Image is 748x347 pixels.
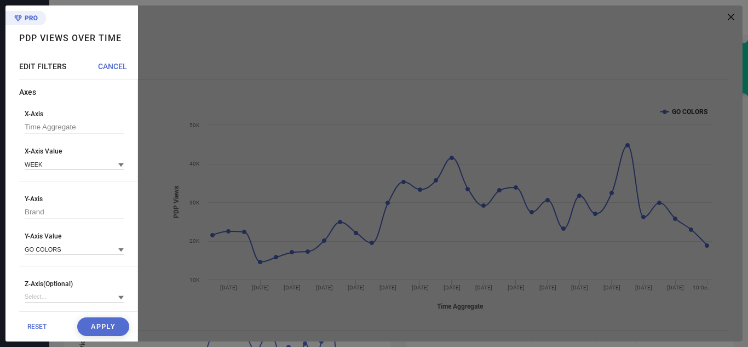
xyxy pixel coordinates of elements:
[77,317,129,336] button: Apply
[25,232,124,240] span: Y-Axis Value
[19,88,137,96] div: Axes
[25,280,124,288] span: Z-Axis(Optional)
[27,323,47,331] span: RESET
[25,291,124,303] input: Select...
[25,147,124,155] span: X-Axis Value
[19,62,66,71] span: EDIT FILTERS
[19,33,122,43] h1: PDP Views over time
[25,195,124,203] span: Y-Axis
[98,62,127,71] span: CANCEL
[25,110,124,118] span: X-Axis
[5,11,46,27] div: Premium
